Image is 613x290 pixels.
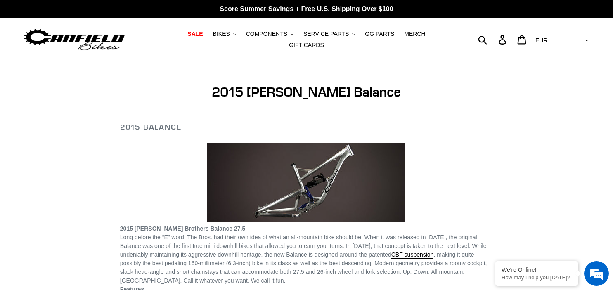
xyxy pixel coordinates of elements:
img: Canfield Bikes [23,27,126,53]
span: Long before the “E” word, The Bros. had their own idea of what an all-mountain bike should be. Wh... [120,234,487,258]
span: SALE [187,31,203,38]
button: COMPONENTS [242,28,298,40]
span: suspension [405,251,434,258]
h2: 2015 Balance [120,123,493,132]
span: GG PARTS [365,31,394,38]
span: BIKES [213,31,230,38]
div: We're Online! [502,266,572,273]
span: SERVICE PARTS [303,31,349,38]
input: Search [483,31,504,49]
span: COMPONENTS [246,31,287,38]
button: BIKES [209,28,240,40]
a: SALE [183,28,207,40]
button: SERVICE PARTS [299,28,359,40]
a: MERCH [400,28,429,40]
a: GG PARTS [361,28,398,40]
a: GIFT CARDS [285,40,328,51]
h1: 2015 [PERSON_NAME] Balance [120,84,493,100]
p: How may I help you today? [502,274,572,281]
span: MERCH [404,31,425,38]
b: 2015 [PERSON_NAME] Brothers Balance 27.5 [120,225,245,232]
a: CBF suspension [391,251,434,259]
span: CBF [391,251,403,258]
span: GIFT CARDS [289,42,324,49]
